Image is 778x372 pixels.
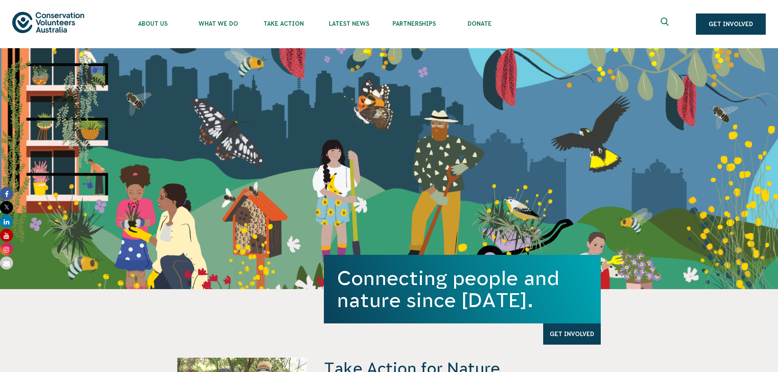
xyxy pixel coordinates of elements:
[696,13,766,35] a: Get Involved
[12,12,84,33] img: logo.svg
[185,20,251,27] span: What We Do
[316,20,381,27] span: Latest News
[447,20,512,27] span: Donate
[381,20,447,27] span: Partnerships
[543,323,601,345] a: Get Involved
[337,267,588,311] h1: Connecting people and nature since [DATE].
[120,20,185,27] span: About Us
[656,14,675,34] button: Expand search box Close search box
[661,18,671,31] span: Expand search box
[251,20,316,27] span: Take Action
